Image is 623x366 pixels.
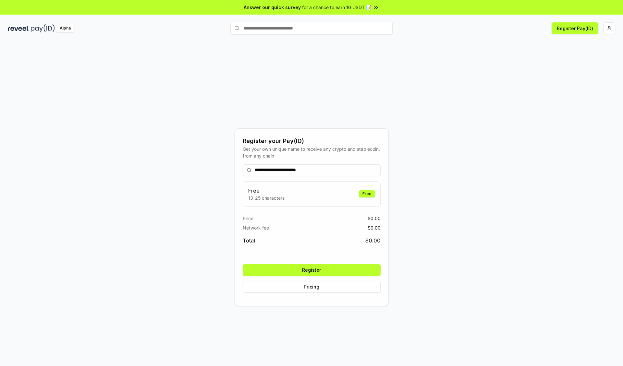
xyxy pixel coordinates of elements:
[243,136,381,146] div: Register your Pay(ID)
[244,4,301,11] span: Answer our quick survey
[243,224,269,231] span: Network fee
[243,146,381,159] div: Get your own unique name to receive any crypto and stablecoin, from any chain
[243,264,381,276] button: Register
[365,237,381,244] span: $ 0.00
[552,22,598,34] button: Register Pay(ID)
[243,215,253,222] span: Price
[248,187,285,195] h3: Free
[248,195,285,201] p: 13-25 characters
[359,190,375,197] div: Free
[302,4,372,11] span: for a chance to earn 10 USDT 📝
[243,281,381,293] button: Pricing
[31,24,55,32] img: pay_id
[243,237,255,244] span: Total
[8,24,30,32] img: reveel_dark
[368,215,381,222] span: $ 0.00
[56,24,74,32] div: Alpha
[368,224,381,231] span: $ 0.00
